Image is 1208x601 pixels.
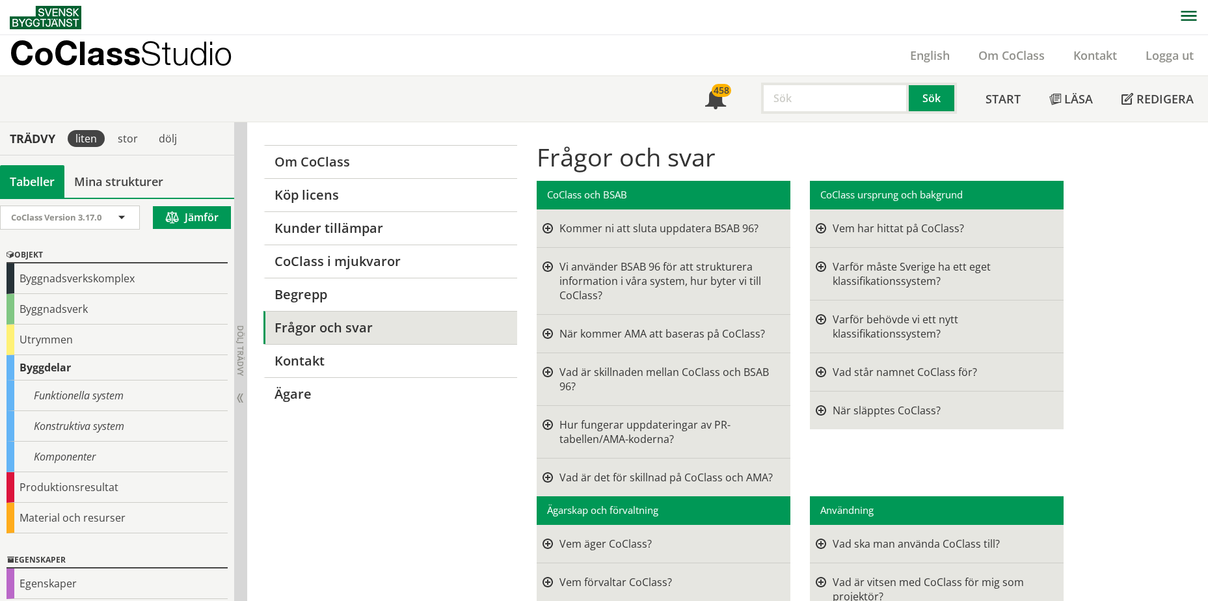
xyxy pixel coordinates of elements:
div: Byggnadsverkskomplex [7,263,228,294]
div: Egenskaper [7,553,228,568]
input: Sök [761,83,909,114]
a: 458 [691,76,740,122]
div: Vem äger CoClass? [559,537,776,551]
div: liten [68,130,105,147]
a: Logga ut [1131,47,1208,63]
span: Studio [141,34,232,72]
div: dölj [151,130,185,147]
div: Byggnadsverk [7,294,228,325]
div: Hur fungerar uppdateringar av PR-tabellen/AMA-koderna? [559,418,776,446]
span: Dölj trädvy [235,325,246,376]
a: Start [971,76,1035,122]
div: Byggdelar [7,355,228,381]
a: Redigera [1107,76,1208,122]
img: Svensk Byggtjänst [10,6,81,29]
div: 458 [712,84,731,97]
div: När kommer AMA att baseras på CoClass? [559,327,776,341]
div: Ägarskap och förvaltning [537,496,790,525]
div: CoClass ursprung och bakgrund [810,181,1063,209]
div: CoClass och BSAB [537,181,790,209]
span: Redigera [1136,91,1194,107]
div: Utrymmen [7,325,228,355]
a: Köp licens [263,178,517,211]
a: Läsa [1035,76,1107,122]
a: Om CoClass [263,145,517,178]
div: Vem har hittat på CoClass? [833,221,1049,235]
div: När släpptes CoClass? [833,403,1049,418]
div: Material och resurser [7,503,228,533]
div: Kommer ni att sluta uppdatera BSAB 96? [559,221,776,235]
div: Varför måste Sverige ha ett eget klassifikationssystem? [833,260,1049,288]
div: Trädvy [3,131,62,146]
a: English [896,47,964,63]
div: Vem förvaltar CoClass? [559,575,776,589]
span: Start [986,91,1021,107]
a: Mina strukturer [64,165,173,198]
a: Kontakt [263,344,517,377]
div: Funktionella system [7,381,228,411]
div: Egenskaper [7,568,228,599]
span: Notifikationer [705,90,726,111]
div: Vi använder BSAB 96 för att strukturera information i våra system, hur byter vi till CoClass? [559,260,776,302]
div: Produktionsresultat [7,472,228,503]
a: Kunder tillämpar [263,211,517,245]
div: Konstruktiva system [7,411,228,442]
a: Ägare [263,377,517,410]
div: Komponenter [7,442,228,472]
h1: Frågor och svar [537,142,1063,171]
span: CoClass Version 3.17.0 [11,211,101,223]
div: Vad är skillnaden mellan CoClass och BSAB 96? [559,365,776,394]
a: Kontakt [1059,47,1131,63]
div: Vad står namnet CoClass för? [833,365,1049,379]
a: Frågor och svar [263,311,517,344]
button: Sök [909,83,957,114]
a: CoClassStudio [10,35,260,75]
a: Om CoClass [964,47,1059,63]
div: Användning [810,496,1063,525]
a: CoClass i mjukvaror [263,245,517,278]
div: Varför behövde vi ett nytt klassifikationssystem? [833,312,1049,341]
a: Begrepp [263,278,517,311]
span: Läsa [1064,91,1093,107]
div: Objekt [7,248,228,263]
div: Vad ska man använda CoClass till? [833,537,1049,551]
div: Vad är det för skillnad på CoClass och AMA? [559,470,776,485]
p: CoClass [10,46,232,60]
div: stor [110,130,146,147]
button: Jämför [153,206,231,229]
